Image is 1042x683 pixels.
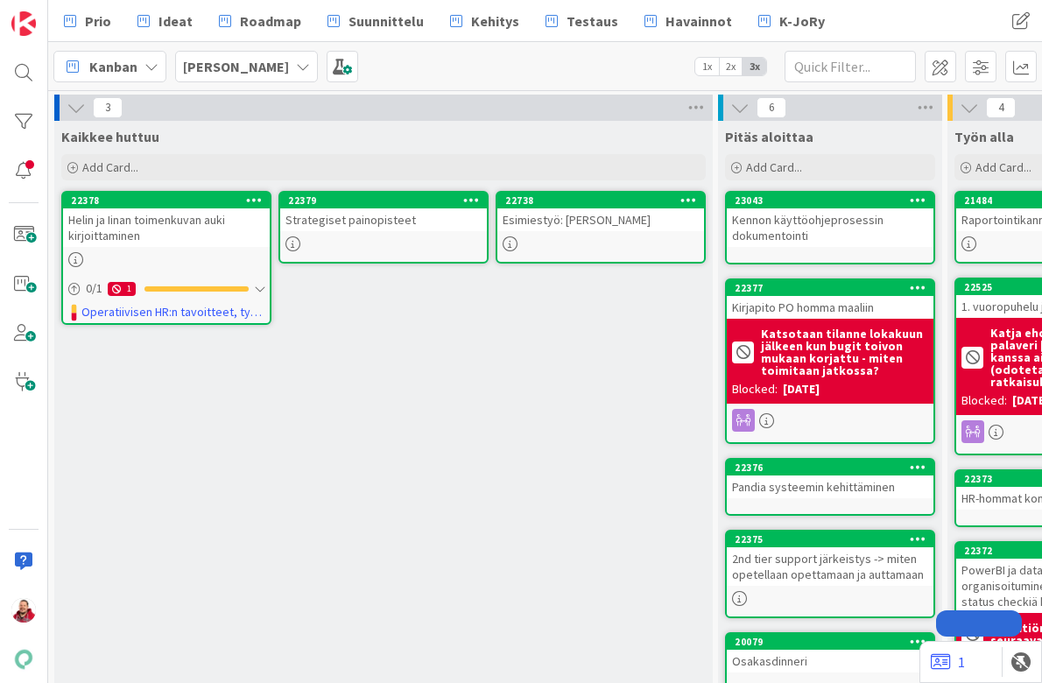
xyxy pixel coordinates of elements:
a: Roadmap [208,5,312,37]
div: 22375 [735,533,933,546]
span: Testaus [567,11,618,32]
div: 2nd tier support järkeistys -> miten opetellaan opettamaan ja auttamaan [727,547,933,586]
div: 20079Osakasdinneri [727,634,933,672]
span: Työn alla [954,128,1014,145]
div: 20079 [727,634,933,650]
div: 22378Helin ja Iinan toimenkuvan auki kirjoittaminen [63,193,270,247]
div: 23043Kennon käyttöohjeprosessin dokumentointi [727,193,933,247]
div: 22379 [280,193,487,208]
span: Roadmap [240,11,301,32]
div: 22376 [735,461,933,474]
span: 1x [695,58,719,75]
div: 22377 [727,280,933,296]
div: Esimiestyö: [PERSON_NAME] [497,208,704,231]
div: 22377 [735,282,933,294]
div: 22738Esimiestyö: [PERSON_NAME] [497,193,704,231]
b: Katsotaan tilanne lokakuun jälkeen kun bugit toivon mukaan korjattu - miten toimitaan jatkossa? [761,327,928,377]
div: 22379 [288,194,487,207]
div: Kennon käyttöohjeprosessin dokumentointi [727,208,933,247]
div: Pandia systeemin kehittäminen [727,475,933,498]
div: 20079 [735,636,933,648]
div: 22377Kirjapito PO homma maaliin [727,280,933,319]
span: Add Card... [82,159,138,175]
div: 22738 [505,194,704,207]
a: 1 [931,651,965,672]
a: Ideat [127,5,203,37]
span: Add Card... [746,159,802,175]
img: Visit kanbanzone.com [11,11,36,36]
span: Pitäs aloittaa [725,128,813,145]
span: 2x [719,58,743,75]
div: 22376Pandia systeemin kehittäminen [727,460,933,498]
div: Blocked: [732,380,778,398]
img: JS [11,598,36,623]
span: 3 [93,97,123,118]
a: Operatiivisen HR:n tavoitteet, työnkuvat ja vastuujako [81,303,264,321]
span: 0 / 1 [86,279,102,298]
a: Suunnittelu [317,5,434,37]
a: Kehitys [440,5,530,37]
div: 0/11 [63,278,270,299]
div: 22376 [727,460,933,475]
div: Kirjapito PO homma maaliin [727,296,933,319]
div: 22378 [71,194,270,207]
div: Helin ja Iinan toimenkuvan auki kirjoittaminen [63,208,270,247]
a: K-JoRy [748,5,835,37]
span: Add Card... [975,159,1031,175]
input: Quick Filter... [785,51,916,82]
span: Ideat [158,11,193,32]
div: [DATE] [783,380,820,398]
span: Suunnittelu [349,11,424,32]
div: 23043 [727,193,933,208]
span: 6 [757,97,786,118]
span: Prio [85,11,111,32]
a: Havainnot [634,5,743,37]
div: Osakasdinneri [727,650,933,672]
span: K-JoRy [779,11,825,32]
a: Testaus [535,5,629,37]
div: 23043 [735,194,933,207]
b: [PERSON_NAME] [183,58,289,75]
div: Blocked: [961,391,1007,410]
span: Kehitys [471,11,519,32]
span: 3x [743,58,766,75]
div: 223752nd tier support järkeistys -> miten opetellaan opettamaan ja auttamaan [727,532,933,586]
span: 4 [986,97,1016,118]
span: Kaikkee huttuu [61,128,159,145]
span: Kanban [89,56,137,77]
div: 22738 [497,193,704,208]
span: Havainnot [665,11,732,32]
div: 22379Strategiset painopisteet [280,193,487,231]
a: Prio [53,5,122,37]
div: 22375 [727,532,933,547]
img: avatar [11,647,36,672]
div: 1 [108,282,136,296]
div: 22378 [63,193,270,208]
div: Strategiset painopisteet [280,208,487,231]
